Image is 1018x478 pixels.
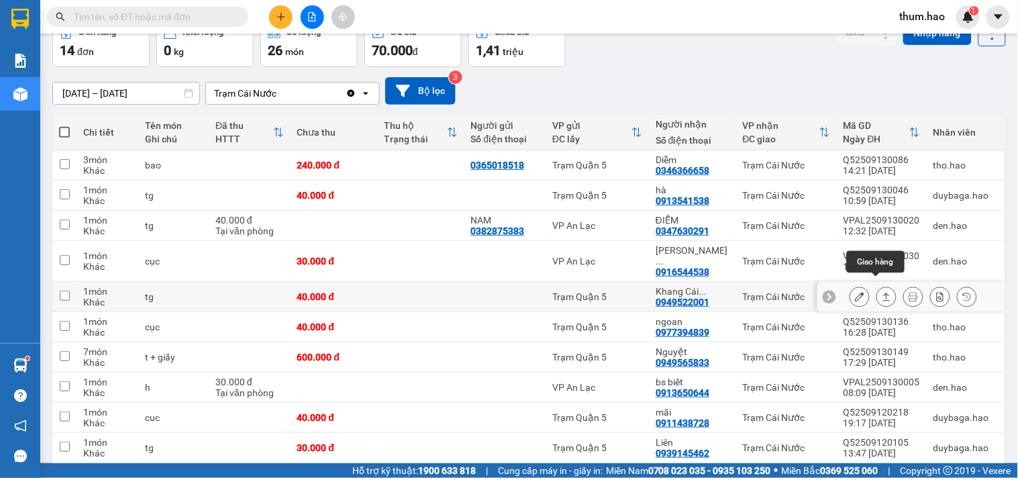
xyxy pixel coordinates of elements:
[145,382,202,393] div: h
[83,448,132,459] div: Khác
[844,387,920,398] div: 08:09 [DATE]
[360,88,371,99] svg: open
[83,185,132,195] div: 1 món
[297,127,371,138] div: Chưa thu
[606,463,771,478] span: Miền Nam
[418,465,476,476] strong: 1900 633 818
[83,327,132,338] div: Khác
[471,215,539,226] div: NAM
[83,127,132,138] div: Chi tiết
[546,115,649,150] th: Toggle SortBy
[656,407,729,418] div: mãi
[297,291,371,302] div: 40.000 đ
[656,185,729,195] div: hà
[11,9,29,29] img: logo-vxr
[332,5,355,29] button: aim
[471,226,525,236] div: 0382875383
[384,134,447,144] div: Trạng thái
[297,322,371,332] div: 40.000 đ
[268,42,283,58] span: 26
[844,357,920,368] div: 17:29 [DATE]
[656,387,709,398] div: 0913650644
[413,46,418,57] span: đ
[844,327,920,338] div: 16:28 [DATE]
[844,250,920,261] div: VPAL2509130030
[14,389,27,402] span: question-circle
[476,42,501,58] span: 1,41
[13,87,28,101] img: warehouse-icon
[656,267,709,277] div: 0916544538
[145,120,202,131] div: Tên món
[52,19,150,67] button: Đơn hàng14đơn
[656,327,709,338] div: 0977394839
[83,346,132,357] div: 7 món
[56,12,65,21] span: search
[656,316,729,327] div: ngoan
[276,12,286,21] span: plus
[26,356,30,361] sup: 1
[145,160,202,171] div: bao
[743,120,819,131] div: VP nhận
[77,46,94,57] span: đơn
[743,256,830,267] div: Trạm Cái Nước
[933,160,998,171] div: tho.hao
[552,220,642,231] div: VP An Lạc
[656,154,729,165] div: Diễm
[992,11,1005,23] span: caret-down
[821,465,878,476] strong: 0369 525 060
[145,412,202,423] div: cuc
[656,377,729,387] div: bs biết
[498,463,603,478] span: Cung cấp máy in - giấy in:
[385,77,456,105] button: Bộ lọc
[471,120,539,131] div: Người gửi
[656,215,729,226] div: ĐIỄM
[743,190,830,201] div: Trạm Cái Nước
[844,165,920,176] div: 14:21 [DATE]
[743,412,830,423] div: Trạm Cái Nước
[844,261,920,272] div: 17:46 [DATE]
[972,6,976,15] span: 1
[844,407,920,418] div: Q52509120218
[844,154,920,165] div: Q52509130086
[145,291,202,302] div: tg
[933,220,998,231] div: den.hao
[656,119,729,130] div: Người nhận
[933,190,998,201] div: duybaga.hao
[889,8,956,25] span: thum.hao
[844,134,909,144] div: Ngày ĐH
[656,245,729,267] div: HOÀNG HÀ CÁI NƯỚC
[552,412,642,423] div: Trạm Quận 5
[338,12,348,21] span: aim
[743,160,830,171] div: Trạm Cái Nước
[933,442,998,453] div: duybaga.hao
[83,286,132,297] div: 1 món
[844,377,920,387] div: VPAL2509130005
[364,19,462,67] button: Đã thu70.000đ
[850,287,870,307] div: Sửa đơn hàng
[83,261,132,272] div: Khác
[83,377,132,387] div: 1 món
[215,120,272,131] div: Đã thu
[174,46,184,57] span: kg
[352,463,476,478] span: Hỗ trợ kỹ thuật:
[743,322,830,332] div: Trạm Cái Nước
[844,185,920,195] div: Q52509130046
[656,297,709,307] div: 0949522001
[656,418,709,428] div: 0911438728
[656,256,664,267] span: ...
[552,120,631,131] div: VP gửi
[933,382,998,393] div: den.hao
[888,463,890,478] span: |
[970,6,979,15] sup: 1
[145,220,202,231] div: tg
[656,286,729,297] div: Khang Cái Nước
[215,215,283,226] div: 40.000 đ
[83,418,132,428] div: Khác
[278,87,279,100] input: Selected Trạm Cái Nước.
[145,352,202,363] div: t + giấy
[83,250,132,261] div: 1 món
[743,352,830,363] div: Trạm Cái Nước
[933,322,998,332] div: tho.hao
[844,316,920,327] div: Q52509130136
[83,215,132,226] div: 1 món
